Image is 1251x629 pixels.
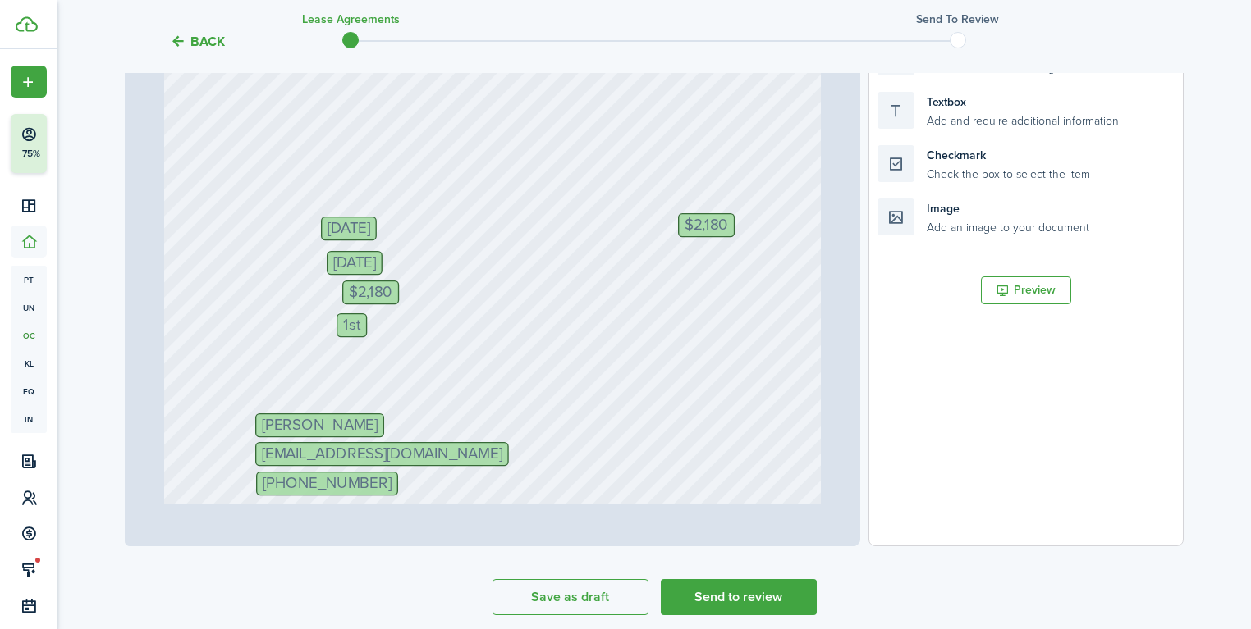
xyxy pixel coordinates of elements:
[916,11,999,28] h3: Send to review
[11,114,147,173] button: 75%
[302,11,400,28] h3: Lease Agreements
[16,16,38,32] img: TenantCloud
[685,217,728,233] span: $2,180
[11,405,47,433] a: in
[981,276,1071,304] button: Preview
[263,476,392,491] span: [PHONE_NUMBER]
[11,377,47,405] a: eq
[343,317,360,333] span: 1st
[11,294,47,321] a: un
[661,579,817,615] button: Send to review
[262,417,378,433] span: [PERSON_NAME]
[11,321,47,349] a: oc
[328,221,370,236] span: [DATE]
[21,147,41,161] p: 75%
[349,285,392,301] span: $2,180
[333,255,376,271] span: [DATE]
[11,66,47,98] button: Open menu
[11,349,47,377] a: kl
[170,33,225,50] button: Back
[493,579,648,615] button: Save as draft
[11,266,47,294] a: pt
[262,447,502,463] span: [EMAIL_ADDRESS][DOMAIN_NAME]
